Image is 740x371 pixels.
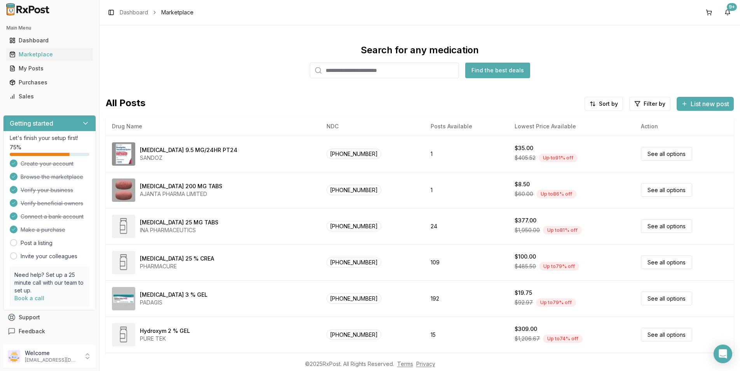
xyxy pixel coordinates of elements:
[416,360,435,367] a: Privacy
[424,317,508,353] td: 15
[161,9,194,16] span: Marketplace
[361,44,479,56] div: Search for any medication
[721,6,734,19] button: 9+
[424,208,508,244] td: 24
[6,25,93,31] h2: Main Menu
[9,51,90,58] div: Marketplace
[539,154,578,162] div: Up to 91 % off
[585,97,623,111] button: Sort by
[326,149,381,159] span: [PHONE_NUMBER]
[677,101,734,108] a: List new post
[8,350,20,362] img: User avatar
[21,186,73,194] span: Verify your business
[424,172,508,208] td: 1
[326,185,381,195] span: [PHONE_NUMBER]
[106,117,320,136] th: Drug Name
[106,97,145,111] span: All Posts
[644,100,665,108] span: Filter by
[641,183,692,197] a: See all options
[515,154,536,162] span: $405.52
[641,292,692,305] a: See all options
[19,327,45,335] span: Feedback
[14,295,44,301] a: Book a call
[515,226,540,234] span: $1,950.00
[21,252,77,260] a: Invite your colleagues
[140,327,190,335] div: Hydroxym 2 % GEL
[21,239,52,247] a: Post a listing
[112,251,135,274] img: Methyl Salicylate 25 % CREA
[635,117,734,136] th: Action
[465,63,530,78] button: Find the best deals
[6,89,93,103] a: Sales
[326,257,381,268] span: [PHONE_NUMBER]
[140,154,237,162] div: SANDOZ
[21,173,83,181] span: Browse the marketplace
[320,117,425,136] th: NDC
[536,190,576,198] div: Up to 86 % off
[140,335,190,343] div: PURE TEK
[515,253,536,261] div: $100.00
[10,134,89,142] p: Let's finish your setup first!
[424,117,508,136] th: Posts Available
[515,144,533,152] div: $35.00
[112,178,135,202] img: Entacapone 200 MG TABS
[25,357,79,363] p: [EMAIL_ADDRESS][DOMAIN_NAME]
[120,9,194,16] nav: breadcrumb
[543,226,582,234] div: Up to 81 % off
[629,97,670,111] button: Filter by
[6,47,93,61] a: Marketplace
[140,299,208,306] div: PADAGIS
[9,65,90,72] div: My Posts
[691,99,729,108] span: List new post
[3,90,96,103] button: Sales
[21,199,83,207] span: Verify beneficial owners
[120,9,148,16] a: Dashboard
[515,217,536,224] div: $377.00
[641,219,692,233] a: See all options
[515,190,533,198] span: $60.00
[3,310,96,324] button: Support
[326,221,381,231] span: [PHONE_NUMBER]
[112,323,135,346] img: Hydroxym 2 % GEL
[6,75,93,89] a: Purchases
[9,79,90,86] div: Purchases
[140,146,237,154] div: [MEDICAL_DATA] 9.5 MG/24HR PT24
[21,213,84,220] span: Connect a bank account
[112,287,135,310] img: Diclofenac Sodium 3 % GEL
[10,119,53,128] h3: Getting started
[140,262,214,270] div: PHARMACURE
[641,328,692,341] a: See all options
[25,349,79,357] p: Welcome
[424,244,508,280] td: 109
[515,325,537,333] div: $309.00
[6,33,93,47] a: Dashboard
[3,34,96,47] button: Dashboard
[140,255,214,262] div: [MEDICAL_DATA] 25 % CREA
[112,215,135,238] img: Diclofenac Potassium 25 MG TABS
[536,298,576,307] div: Up to 79 % off
[641,255,692,269] a: See all options
[515,180,530,188] div: $8.50
[112,142,135,166] img: Rivastigmine 9.5 MG/24HR PT24
[397,360,413,367] a: Terms
[515,299,533,306] span: $92.97
[21,226,65,234] span: Make a purchase
[9,93,90,100] div: Sales
[6,61,93,75] a: My Posts
[599,100,618,108] span: Sort by
[515,289,532,297] div: $19.75
[326,329,381,340] span: [PHONE_NUMBER]
[3,48,96,61] button: Marketplace
[641,147,692,161] a: See all options
[515,335,540,343] span: $1,206.67
[539,262,579,271] div: Up to 79 % off
[3,3,53,16] img: RxPost Logo
[714,345,732,363] div: Open Intercom Messenger
[677,97,734,111] button: List new post
[515,262,536,270] span: $485.50
[140,190,222,198] div: AJANTA PHARMA LIMITED
[140,219,218,226] div: [MEDICAL_DATA] 25 MG TABS
[424,136,508,172] td: 1
[543,334,583,343] div: Up to 74 % off
[326,293,381,304] span: [PHONE_NUMBER]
